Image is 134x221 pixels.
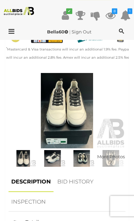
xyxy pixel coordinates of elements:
a: More Photos(9) [98,150,124,167]
a: BID HISTORY [55,172,96,192]
img: Allbids.com.au [2,7,36,15]
a: Sign Out [72,29,91,34]
a: 8 [105,9,116,21]
a: Bella60 [47,29,69,34]
a: 1 [120,9,131,21]
i: 8 [112,8,117,14]
a: DESCRIPTION [9,172,54,192]
img: Women's Mixed Fiber Sneaker - Ivory [10,150,36,167]
span: More Photos (9) [97,154,125,164]
img: Women's Mixed Fiber Sneaker - Ivory [98,150,124,167]
span: | [69,29,71,34]
a: ✔ [60,9,71,21]
small: Mastercard & Visa transactions will incur an additional 1.9% fee. Paypal will incur an additional... [6,47,130,59]
strong: Bella60 [47,29,68,34]
i: ✔ [66,8,72,14]
a: INSPECTION [9,192,48,212]
i: 1 [128,8,132,14]
img: Women's Mixed Fiber Sneaker - Ivory [40,150,65,167]
img: Women's Mixed Fiber Sneaker - Ivory [9,73,125,148]
img: Women's Mixed Fiber Sneaker - Ivory [69,150,95,167]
